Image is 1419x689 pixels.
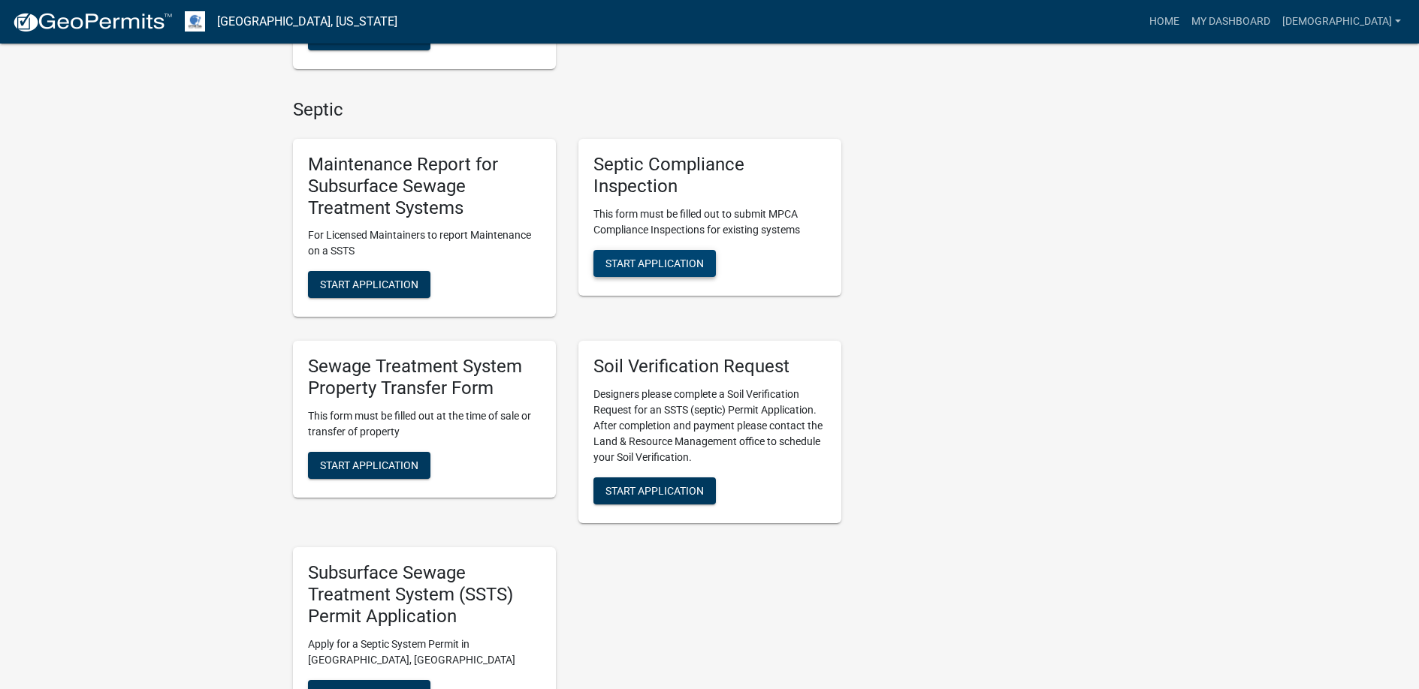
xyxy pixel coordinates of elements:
span: Start Application [320,459,418,471]
p: This form must be filled out to submit MPCA Compliance Inspections for existing systems [593,206,826,238]
button: Start Application [308,452,430,479]
p: Apply for a Septic System Permit in [GEOGRAPHIC_DATA], [GEOGRAPHIC_DATA] [308,636,541,668]
img: Otter Tail County, Minnesota [185,11,205,32]
a: [DEMOGRAPHIC_DATA] [1276,8,1407,36]
button: Start Application [593,250,716,277]
a: [GEOGRAPHIC_DATA], [US_STATE] [217,9,397,35]
p: This form must be filled out at the time of sale or transfer of property [308,408,541,440]
span: Start Application [605,485,704,497]
span: Start Application [605,257,704,269]
p: Designers please complete a Soil Verification Request for an SSTS (septic) Permit Application. Af... [593,387,826,465]
p: For Licensed Maintainers to report Maintenance on a SSTS [308,227,541,259]
h5: Sewage Treatment System Property Transfer Form [308,356,541,399]
button: Start Application [308,271,430,298]
h5: Maintenance Report for Subsurface Sewage Treatment Systems [308,154,541,218]
button: Start Application [593,477,716,504]
span: Start Application [320,278,418,290]
a: Home [1143,8,1185,36]
h5: Septic Compliance Inspection [593,154,826,197]
h4: Septic [293,99,841,121]
h5: Soil Verification Request [593,356,826,378]
h5: Subsurface Sewage Treatment System (SSTS) Permit Application [308,562,541,627]
a: My Dashboard [1185,8,1276,36]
